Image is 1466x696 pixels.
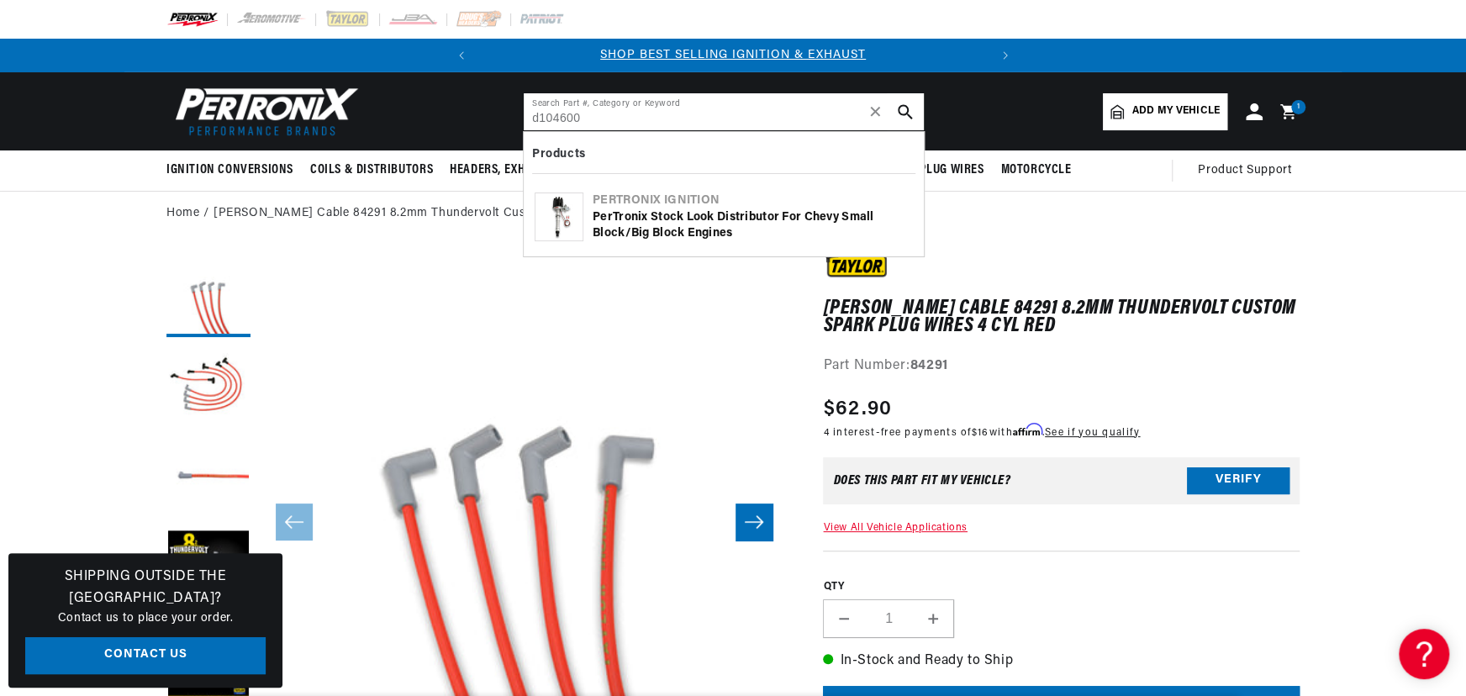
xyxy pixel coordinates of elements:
summary: Spark Plug Wires [873,150,993,190]
span: Add my vehicle [1132,103,1220,119]
a: SHOP BEST SELLING IGNITION & EXHAUST [600,49,866,61]
button: search button [887,93,924,130]
img: Pertronix [166,82,360,140]
span: Ignition Conversions [166,161,293,179]
button: Translation missing: en.sections.announcements.previous_announcement [445,39,478,72]
div: Does This part fit My vehicle? [833,474,1010,488]
button: Verify [1187,467,1289,494]
a: Add my vehicle [1103,93,1227,130]
p: Contact us to place your order. [25,609,266,628]
summary: Product Support [1198,150,1300,191]
summary: Coils & Distributors [302,150,441,190]
h1: [PERSON_NAME] Cable 84291 8.2mm Thundervolt Custom Spark Plug Wires 4 cyl red [823,300,1300,335]
a: Home [166,204,199,223]
button: Translation missing: en.sections.announcements.next_announcement [989,39,1022,72]
span: Product Support [1198,161,1291,180]
button: Load image 4 in gallery view [166,530,250,614]
summary: Ignition Conversions [166,150,302,190]
summary: Motorcycle [992,150,1079,190]
span: Headers, Exhausts & Components [450,161,646,179]
span: Affirm [1013,424,1042,436]
button: Slide left [276,504,313,540]
img: PerTronix Stock Look Distributor for Chevy Small Block/Big Block Engines [535,193,583,240]
a: See if you qualify - Learn more about Affirm Financing (opens in modal) [1045,428,1140,438]
button: Load image 2 in gallery view [166,345,250,430]
button: Slide right [736,504,773,540]
span: $62.90 [823,394,892,424]
span: 1 [1297,100,1300,114]
strong: 84291 [910,359,948,372]
nav: breadcrumbs [166,204,1300,223]
a: Contact Us [25,637,266,675]
b: Products [532,148,585,161]
span: Coils & Distributors [310,161,433,179]
div: PerTronix Stock Look Distributor for Chevy Small Block/Big Block Engines [593,209,913,242]
button: Load image 1 in gallery view [166,253,250,337]
input: Search Part #, Category or Keyword [524,93,924,130]
button: Load image 3 in gallery view [166,438,250,522]
div: 1 of 2 [478,46,989,65]
a: [PERSON_NAME] Cable 84291 8.2mm Thundervolt Custom Spark Plug Wires 4 cyl red [214,204,701,223]
div: Pertronix Ignition [593,192,913,209]
div: Announcement [478,46,989,65]
div: Part Number: [823,356,1300,377]
label: QTY [823,580,1300,594]
h3: Shipping Outside the [GEOGRAPHIC_DATA]? [25,567,266,609]
span: $16 [972,428,989,438]
span: Spark Plug Wires [882,161,984,179]
slideshow-component: Translation missing: en.sections.announcements.announcement_bar [124,39,1342,72]
summary: Headers, Exhausts & Components [441,150,655,190]
span: Motorcycle [1000,161,1071,179]
a: View All Vehicle Applications [823,523,967,533]
p: 4 interest-free payments of with . [823,424,1140,440]
p: In-Stock and Ready to Ship [823,651,1300,672]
